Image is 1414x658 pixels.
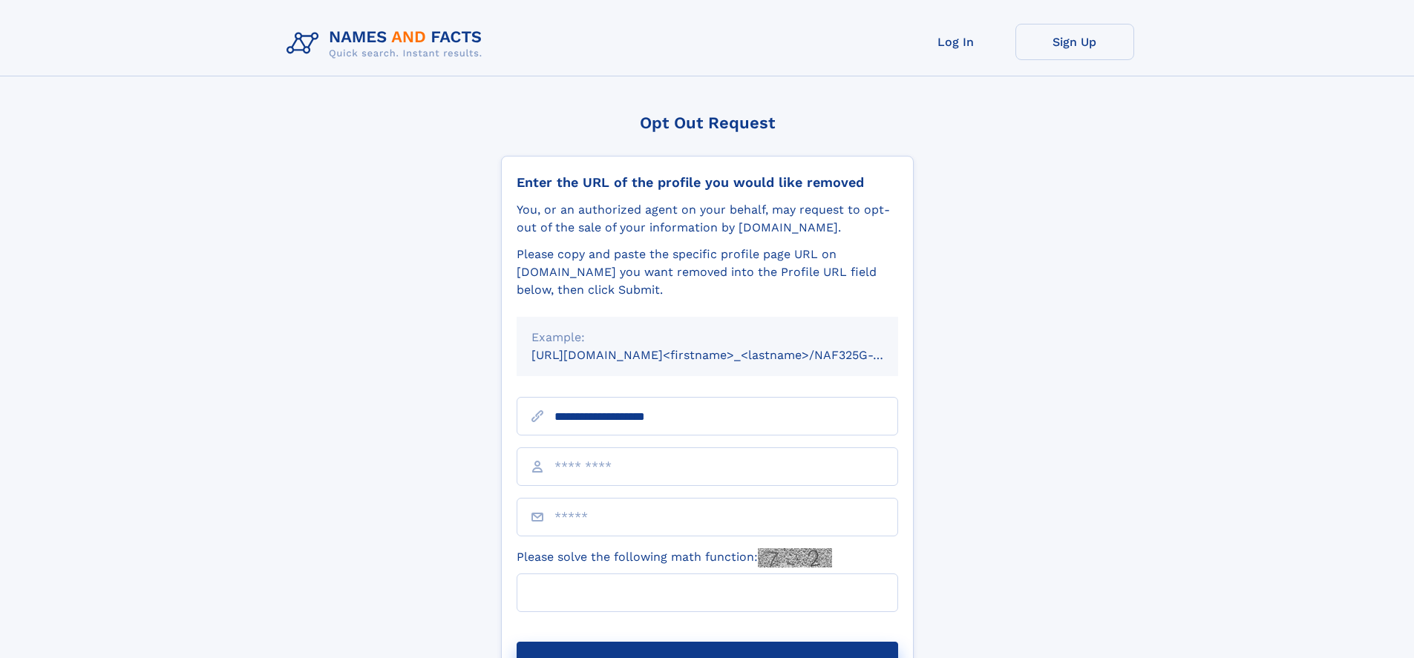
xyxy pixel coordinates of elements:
div: Please copy and paste the specific profile page URL on [DOMAIN_NAME] you want removed into the Pr... [517,246,898,299]
div: Enter the URL of the profile you would like removed [517,174,898,191]
div: Example: [531,329,883,346]
a: Sign Up [1015,24,1134,60]
label: Please solve the following math function: [517,548,832,567]
div: You, or an authorized agent on your behalf, may request to opt-out of the sale of your informatio... [517,201,898,237]
small: [URL][DOMAIN_NAME]<firstname>_<lastname>/NAF325G-xxxxxxxx [531,348,926,362]
div: Opt Out Request [501,113,914,132]
a: Log In [897,24,1015,60]
img: Logo Names and Facts [281,24,494,64]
